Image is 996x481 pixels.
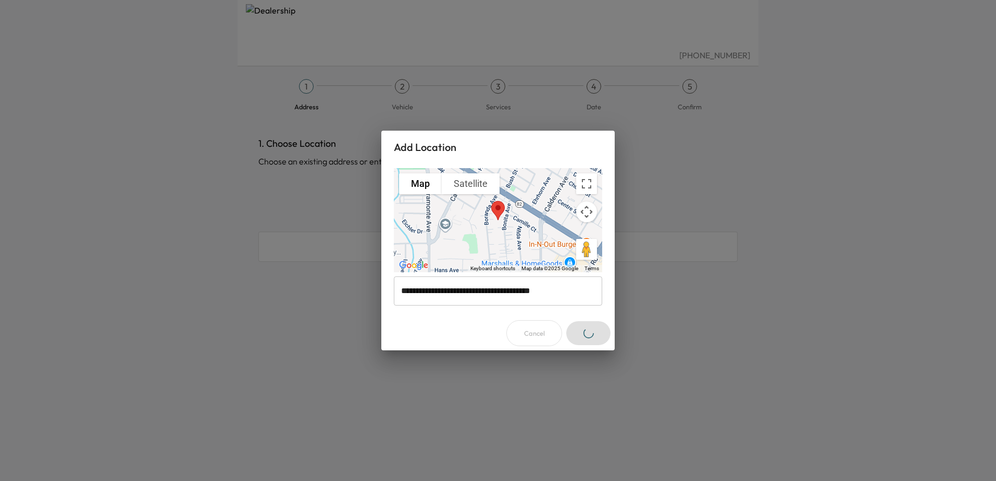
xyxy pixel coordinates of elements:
a: Terms (opens in new tab) [584,265,599,271]
button: Map camera controls [576,201,597,222]
img: Google [396,259,431,272]
button: Toggle fullscreen view [576,173,597,194]
button: Drag Pegman onto the map to open Street View [576,239,597,260]
h2: Add Location [381,131,615,164]
button: Show satellite imagery [442,173,500,194]
span: Map data ©2025 Google [521,265,578,271]
button: Show street map [399,173,442,194]
a: Open this area in Google Maps (opens a new window) [396,259,431,272]
button: Keyboard shortcuts [470,265,515,272]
